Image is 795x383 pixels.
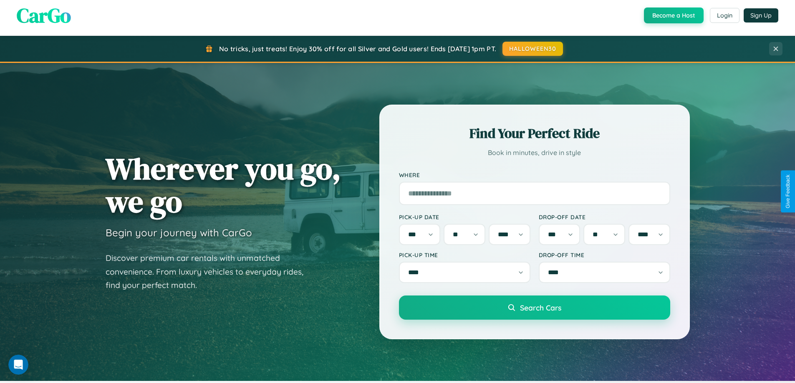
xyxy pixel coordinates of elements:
label: Drop-off Time [539,251,670,258]
iframe: Intercom live chat [8,355,28,375]
h3: Begin your journey with CarGo [106,226,252,239]
button: Become a Host [644,8,704,23]
span: Search Cars [520,303,561,312]
div: Give Feedback [785,175,791,208]
button: Search Cars [399,295,670,320]
label: Where [399,171,670,178]
label: Pick-up Date [399,213,530,220]
span: CarGo [17,2,71,29]
button: Sign Up [744,8,778,23]
h1: Wherever you go, we go [106,152,341,218]
h2: Find Your Perfect Ride [399,124,670,143]
button: HALLOWEEN30 [502,42,563,56]
p: Discover premium car rentals with unmatched convenience. From luxury vehicles to everyday rides, ... [106,251,314,292]
span: No tricks, just treats! Enjoy 30% off for all Silver and Gold users! Ends [DATE] 1pm PT. [219,45,496,53]
label: Drop-off Date [539,213,670,220]
p: Book in minutes, drive in style [399,147,670,159]
button: Login [710,8,739,23]
label: Pick-up Time [399,251,530,258]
